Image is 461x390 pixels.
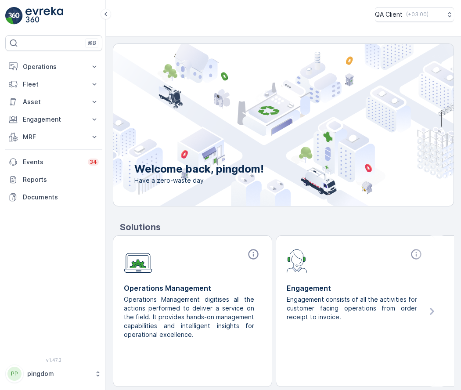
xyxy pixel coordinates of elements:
[5,365,102,383] button: PPpingdom
[5,111,102,128] button: Engagement
[124,295,254,339] p: Operations Management digitises all the actions performed to deliver a service on the field. It p...
[23,80,85,89] p: Fleet
[5,58,102,76] button: Operations
[5,153,102,171] a: Events34
[5,93,102,111] button: Asset
[287,295,417,321] p: Engagement consists of all the activities for customer facing operations from order receipt to in...
[23,175,99,184] p: Reports
[124,248,152,273] img: module-icon
[120,220,454,234] p: Solutions
[90,159,97,166] p: 34
[5,188,102,206] a: Documents
[5,128,102,146] button: MRF
[25,7,63,25] img: logo_light-DOdMpM7g.png
[23,193,99,202] p: Documents
[287,248,307,273] img: module-icon
[5,357,102,363] span: v 1.47.3
[7,367,22,381] div: PP
[406,11,429,18] p: ( +03:00 )
[5,171,102,188] a: Reports
[5,76,102,93] button: Fleet
[375,10,403,19] p: QA Client
[27,369,90,378] p: pingdom
[23,62,85,71] p: Operations
[23,133,85,141] p: MRF
[134,176,264,185] span: Have a zero-waste day
[134,162,264,176] p: Welcome back, pingdom!
[124,283,261,293] p: Operations Management
[375,7,454,22] button: QA Client(+03:00)
[5,7,23,25] img: logo
[87,40,96,47] p: ⌘B
[287,283,424,293] p: Engagement
[23,158,83,166] p: Events
[23,97,85,106] p: Asset
[74,44,454,206] img: city illustration
[23,115,85,124] p: Engagement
